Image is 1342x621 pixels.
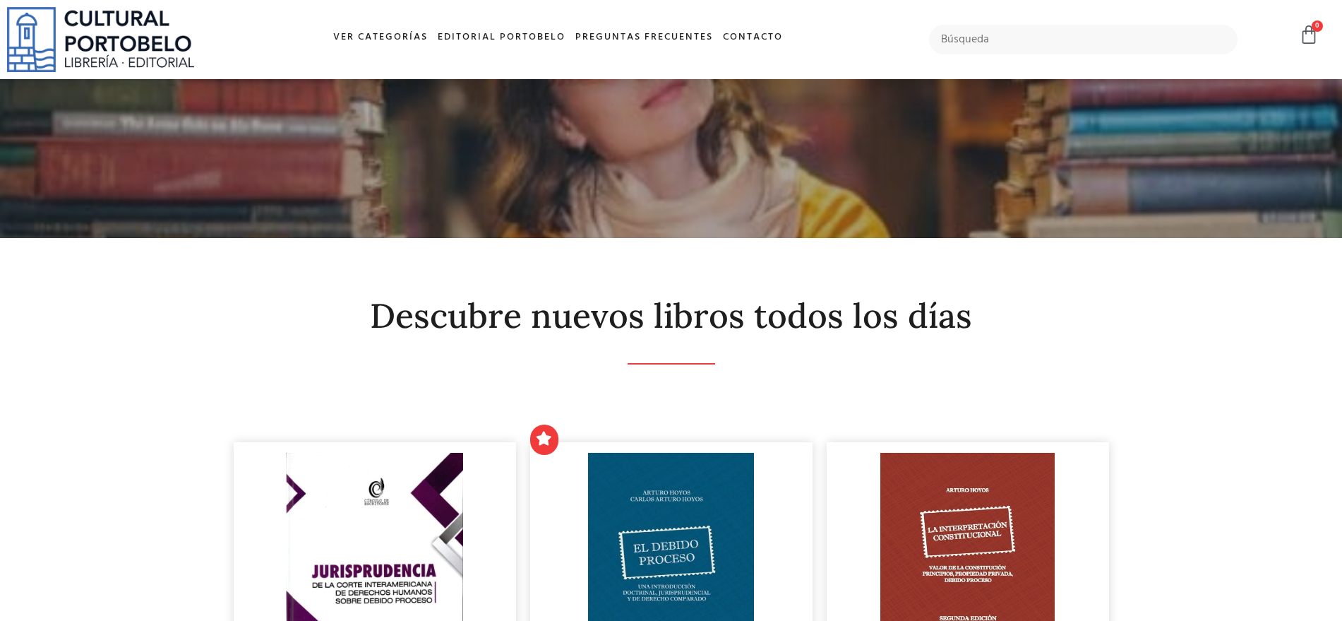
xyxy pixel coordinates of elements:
a: Preguntas frecuentes [570,23,718,53]
input: Búsqueda [929,25,1238,54]
a: 0 [1299,25,1319,45]
a: Contacto [718,23,788,53]
a: Editorial Portobelo [433,23,570,53]
a: Ver Categorías [328,23,433,53]
span: 0 [1312,20,1323,32]
h2: Descubre nuevos libros todos los días [234,297,1109,335]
